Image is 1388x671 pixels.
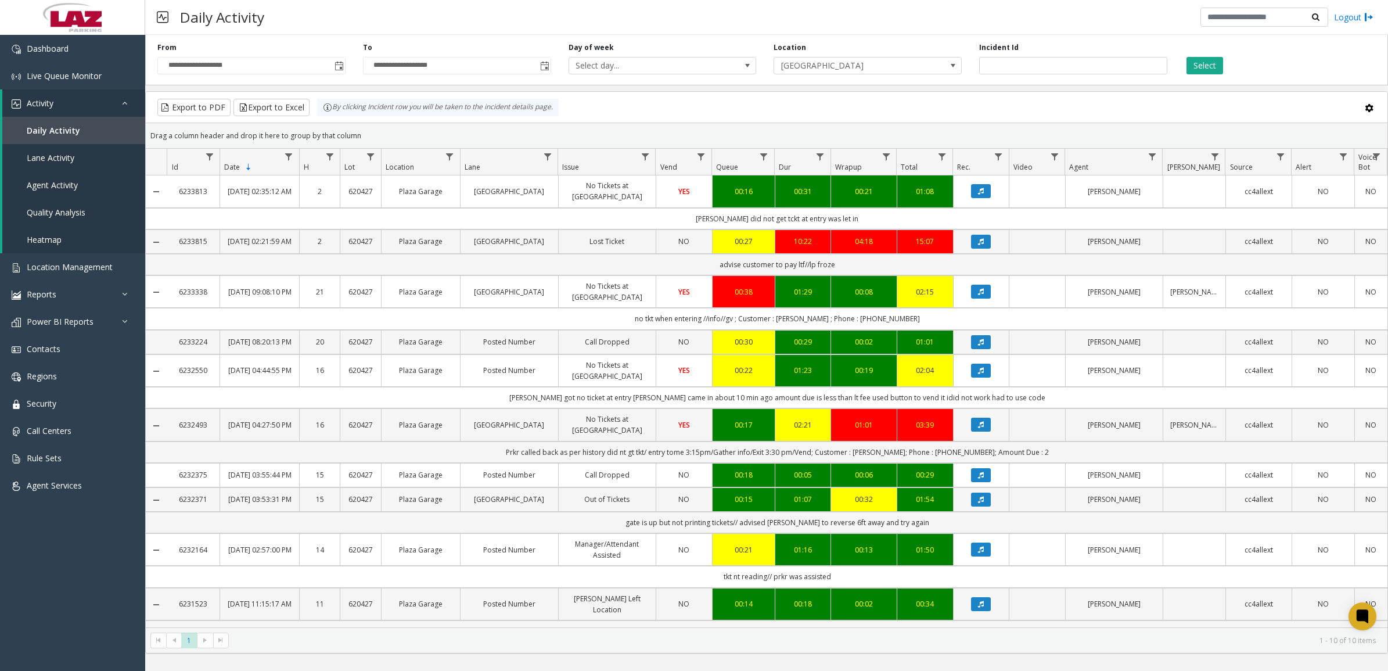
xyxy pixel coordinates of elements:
[347,286,374,297] a: 620427
[167,620,1387,641] td: NA
[663,336,705,347] a: NO
[347,469,374,480] a: 620427
[878,149,894,164] a: Wrapup Filter Menu
[27,70,102,81] span: Live Queue Monitor
[1273,149,1289,164] a: Source Filter Menu
[1170,419,1218,430] a: [PERSON_NAME]
[782,494,824,505] a: 01:07
[720,186,768,197] a: 00:16
[1299,336,1347,347] a: NO
[389,186,453,197] a: Plaza Garage
[720,365,768,376] a: 00:22
[990,149,1006,164] a: Rec. Filter Menu
[2,117,145,144] a: Daily Activity
[1073,544,1156,555] a: [PERSON_NAME]
[838,544,890,555] a: 00:13
[838,469,890,480] div: 00:06
[12,290,21,300] img: 'icon'
[566,336,649,347] a: Call Dropped
[782,598,824,609] a: 00:18
[1299,598,1347,609] a: NO
[202,149,217,164] a: Id Filter Menu
[347,236,374,247] a: 620427
[27,207,85,218] span: Quality Analysis
[663,186,705,197] a: YES
[281,149,297,164] a: Date Filter Menu
[934,149,950,164] a: Total Filter Menu
[146,238,167,247] a: Collapse Details
[1233,494,1285,505] a: cc4allext
[1073,365,1156,376] a: [PERSON_NAME]
[468,336,551,347] a: Posted Number
[1362,494,1380,505] a: NO
[389,544,453,555] a: Plaza Garage
[782,236,824,247] a: 10:22
[157,42,177,53] label: From
[468,469,551,480] a: Posted Number
[2,171,145,199] a: Agent Activity
[1299,544,1347,555] a: NO
[1207,149,1222,164] a: Parker Filter Menu
[442,149,458,164] a: Location Filter Menu
[782,544,824,555] a: 01:16
[389,236,453,247] a: Plaza Garage
[1362,286,1380,297] a: NO
[389,286,453,297] a: Plaza Garage
[27,453,62,464] span: Rule Sets
[904,544,946,555] a: 01:50
[174,286,213,297] a: 6233338
[1073,494,1156,505] a: [PERSON_NAME]
[566,494,649,505] a: Out of Tickets
[146,367,167,376] a: Collapse Details
[12,372,21,382] img: 'icon'
[2,199,145,226] a: Quality Analysis
[347,365,374,376] a: 620427
[782,186,824,197] a: 00:31
[838,598,890,609] a: 00:02
[838,336,890,347] div: 00:02
[693,149,709,164] a: Vend Filter Menu
[838,419,890,430] div: 01:01
[2,89,145,117] a: Activity
[2,226,145,253] a: Heatmap
[363,42,372,53] label: To
[1362,365,1380,376] a: NO
[174,186,213,197] a: 6233813
[12,400,21,409] img: 'icon'
[468,544,551,555] a: Posted Number
[27,289,56,300] span: Reports
[307,544,333,555] a: 14
[1362,544,1380,555] a: NO
[1233,419,1285,430] a: cc4allext
[566,360,649,382] a: No Tickets at [GEOGRAPHIC_DATA]
[167,254,1387,275] td: advise customer to pay ltf//lp froze
[1362,336,1380,347] a: NO
[720,236,768,247] a: 00:27
[167,387,1387,408] td: [PERSON_NAME] got no ticket at entry [PERSON_NAME] came in about 10 min ago amount due is less th...
[468,365,551,376] a: Posted Number
[1233,469,1285,480] a: cc4allext
[720,286,768,297] a: 00:38
[2,144,145,171] a: Lane Activity
[782,336,824,347] a: 00:29
[1170,286,1218,297] a: [PERSON_NAME]
[663,236,705,247] a: NO
[27,98,53,109] span: Activity
[27,234,62,245] span: Heatmap
[1233,336,1285,347] a: cc4allext
[720,494,768,505] div: 00:15
[12,454,21,464] img: 'icon'
[307,186,333,197] a: 2
[174,544,213,555] a: 6232164
[27,398,56,409] span: Security
[1073,598,1156,609] a: [PERSON_NAME]
[27,152,74,163] span: Lane Activity
[347,598,374,609] a: 620427
[389,494,453,505] a: Plaza Garage
[227,286,292,297] a: [DATE] 09:08:10 PM
[904,598,946,609] div: 00:34
[782,419,824,430] div: 02:21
